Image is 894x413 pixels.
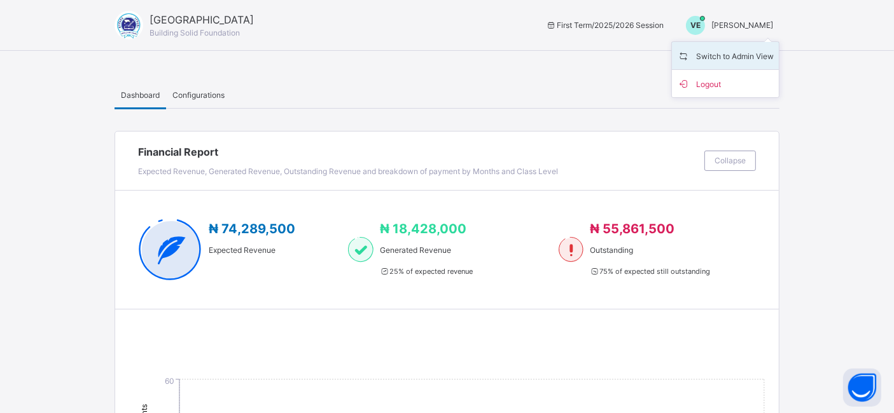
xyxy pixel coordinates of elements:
[690,20,701,31] span: VE
[138,219,202,280] img: expected-2.4343d3e9d0c965b919479240f3db56ac.svg
[165,376,174,386] tspan: 60
[121,90,160,101] span: Dashboard
[150,12,254,27] span: [GEOGRAPHIC_DATA]
[715,155,746,166] span: Collapse
[380,221,466,236] span: ₦ 18,428,000
[672,70,779,97] li: dropdown-list-item-buttom-1
[677,47,774,64] span: Switch to Admin View
[172,90,225,101] span: Configurations
[380,267,473,276] span: 25 % of expected revenue
[843,369,881,407] button: Open asap
[590,267,710,276] span: 75 % of expected still outstanding
[348,219,374,280] img: paid-1.3eb1404cbcb1d3b736510a26bbfa3ccb.svg
[677,75,774,92] span: Logout
[590,245,710,256] span: Outstanding
[711,20,773,30] span: [PERSON_NAME]
[138,166,558,176] span: Expected Revenue, Generated Revenue, Outstanding Revenue and breakdown of payment by Months and C...
[150,28,240,37] span: Building Solid Foundation
[209,221,295,236] span: ₦ 74,289,500
[380,245,473,256] span: Generated Revenue
[209,245,295,256] span: Expected Revenue
[559,219,584,280] img: outstanding-1.146d663e52f09953f639664a84e30106.svg
[546,20,664,30] span: session/term information
[590,221,674,236] span: ₦ 55,861,500
[138,144,698,159] span: Financial Report
[672,42,779,70] li: dropdown-list-item-name-0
